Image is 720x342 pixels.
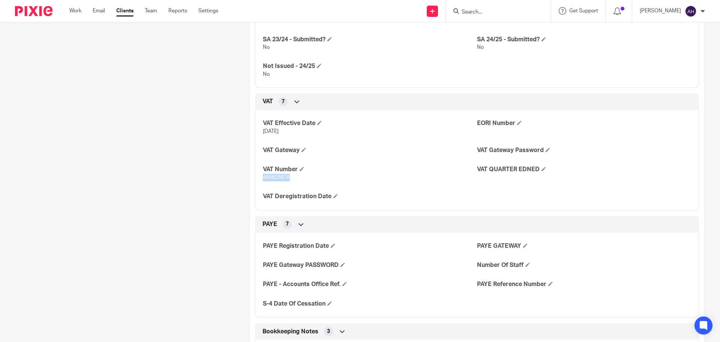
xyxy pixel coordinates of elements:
[477,242,691,250] h4: PAYE GATEWAY
[263,193,477,200] h4: VAT Deregistration Date
[262,220,277,228] span: PAYE
[93,7,105,15] a: Email
[263,72,270,77] span: No
[263,45,270,50] span: No
[327,328,330,335] span: 3
[262,328,318,336] span: Bookkeeping Notes
[263,242,477,250] h4: PAYE Registration Date
[168,7,187,15] a: Reports
[69,7,81,15] a: Work
[477,119,691,127] h4: EORI Number
[477,166,691,173] h4: VAT QUARTER EDNED
[685,5,697,17] img: svg%3E
[263,175,290,180] span: 490625676
[461,9,528,16] input: Search
[15,6,52,16] img: Pixie
[263,36,477,44] h4: SA 23/24 - Submitted?
[569,8,598,14] span: Get Support
[263,261,477,269] h4: PAYE Gateway PASSWORD
[263,166,477,173] h4: VAT Number
[263,146,477,154] h4: VAT Gateway
[477,261,691,269] h4: Number Of Staff
[262,98,273,105] span: VAT
[282,98,285,105] span: 7
[477,146,691,154] h4: VAT Gateway Password
[286,220,289,228] span: 7
[263,119,477,127] h4: VAT Effective Date
[477,280,691,288] h4: PAYE Reference Number
[640,7,681,15] p: [PERSON_NAME]
[477,36,691,44] h4: SA 24/25 - Submitted?
[263,62,477,70] h4: Not Issued - 24/25
[263,280,477,288] h4: PAYE - Accounts Office Ref.
[263,129,279,134] span: [DATE]
[198,7,218,15] a: Settings
[477,45,484,50] span: No
[263,300,477,308] h4: S-4 Date Of Cessation
[116,7,133,15] a: Clients
[145,7,157,15] a: Team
